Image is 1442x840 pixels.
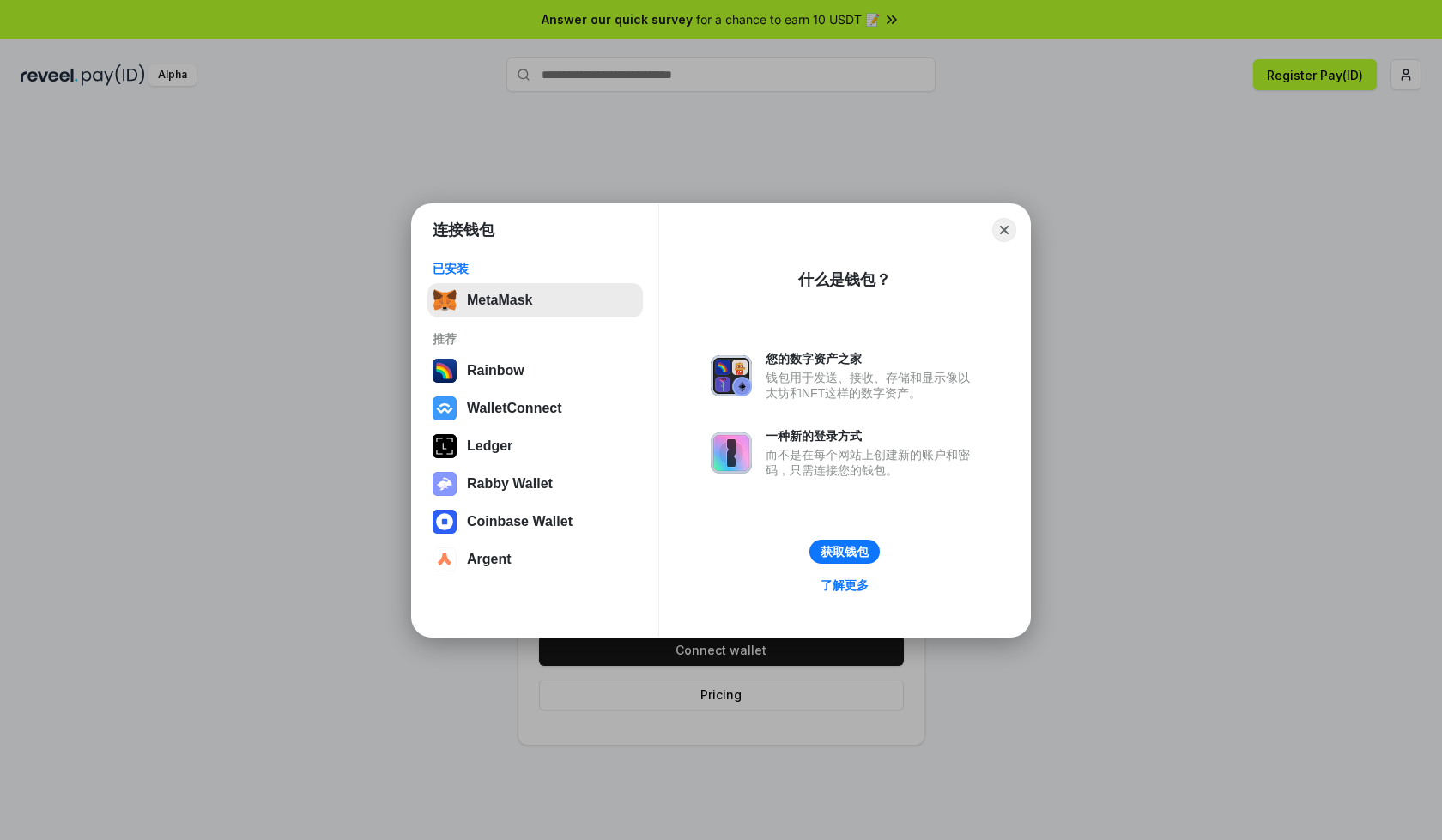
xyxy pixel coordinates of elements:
[433,434,457,458] img: svg+xml,%3Csvg%20xmlns%3D%22http%3A%2F%2Fwww.w3.org%2F2000%2Fsvg%22%20width%3D%2228%22%20height%3...
[467,552,512,567] div: Argent
[433,331,638,347] div: 推荐
[433,359,457,383] img: svg+xml,%3Csvg%20width%3D%22120%22%20height%3D%22120%22%20viewBox%3D%220%200%20120%20120%22%20fil...
[433,220,494,240] h1: 连接钱包
[427,467,643,501] button: Rabby Wallet
[433,472,457,496] img: svg+xml,%3Csvg%20xmlns%3D%22http%3A%2F%2Fwww.w3.org%2F2000%2Fsvg%22%20fill%3D%22none%22%20viewBox...
[433,510,457,534] img: svg+xml,%3Csvg%20width%3D%2228%22%20height%3D%2228%22%20viewBox%3D%220%200%2028%2028%22%20fill%3D...
[992,218,1016,242] button: Close
[810,574,879,596] a: 了解更多
[467,514,573,529] div: Coinbase Wallet
[467,363,524,378] div: Rainbow
[467,476,553,492] div: Rabby Wallet
[427,542,643,577] button: Argent
[433,547,457,571] img: svg+xml,%3Csvg%20width%3D%2228%22%20height%3D%2228%22%20viewBox%3D%220%200%2028%2028%22%20fill%3D...
[766,351,978,366] div: 您的数字资产之家
[427,391,643,426] button: WalletConnect
[427,429,643,463] button: Ledger
[809,540,880,564] button: 获取钱包
[766,370,978,401] div: 钱包用于发送、接收、存储和显示像以太坊和NFT这样的数字资产。
[433,288,457,312] img: svg+xml,%3Csvg%20fill%3D%22none%22%20height%3D%2233%22%20viewBox%3D%220%200%2035%2033%22%20width%...
[467,401,562,416] div: WalletConnect
[427,505,643,539] button: Coinbase Wallet
[766,428,978,444] div: 一种新的登录方式
[711,355,752,396] img: svg+xml,%3Csvg%20xmlns%3D%22http%3A%2F%2Fwww.w3.org%2F2000%2Fsvg%22%20fill%3D%22none%22%20viewBox...
[467,293,532,308] div: MetaMask
[433,396,457,420] img: svg+xml,%3Csvg%20width%3D%2228%22%20height%3D%2228%22%20viewBox%3D%220%200%2028%2028%22%20fill%3D...
[821,544,869,559] div: 获取钱包
[427,283,643,317] button: MetaMask
[711,432,752,474] img: svg+xml,%3Csvg%20xmlns%3D%22http%3A%2F%2Fwww.w3.org%2F2000%2Fsvg%22%20fill%3D%22none%22%20viewBox...
[766,447,978,478] div: 而不是在每个网站上创建新的账户和密码，只需连接您的钱包。
[467,438,512,454] div: Ledger
[433,261,638,276] div: 已安装
[798,269,891,290] div: 什么是钱包？
[821,577,869,593] div: 了解更多
[427,354,643,388] button: Rainbow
